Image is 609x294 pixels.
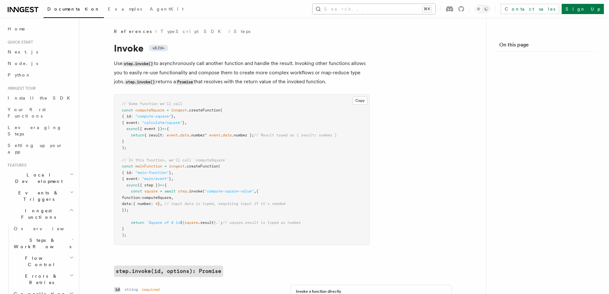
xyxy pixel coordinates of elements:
button: Steps & Workflows [11,234,75,252]
p: Use to asynchronously call another function and handle the result. Invoking other functions allow... [114,59,370,86]
span: data [180,133,189,137]
span: : [138,120,140,125]
span: inngest [169,164,185,168]
span: event [209,133,220,137]
span: => [160,183,164,187]
span: { [256,189,258,193]
a: Leveraging Steps [5,122,75,140]
span: { event [122,176,138,181]
span: computeSquare [135,108,164,112]
a: Examples [104,2,146,17]
h3: Invoke a function directly [296,289,341,294]
button: Toggle dark mode [475,5,490,13]
span: . [178,133,180,137]
a: Overview [11,223,75,234]
span: ; [220,220,223,225]
span: Events & Triggers [5,190,70,202]
code: step.invoke() [123,61,154,67]
span: . [220,133,223,137]
span: = [167,108,169,112]
button: Inngest Functions [5,205,75,223]
span: .` [216,220,220,225]
span: async [126,183,138,187]
span: .number [189,133,205,137]
span: : [162,133,164,137]
span: "compute-square" [135,114,171,118]
a: Sign Up [562,4,604,14]
span: { number [133,201,151,206]
span: // Some function we'll call [122,102,182,106]
a: Node.js [5,58,75,69]
span: Node.js [8,61,38,66]
span: } [182,120,185,125]
a: Contact sales [501,4,559,14]
span: Local Development [5,172,70,184]
code: Promise [176,79,194,85]
span: .result [198,220,214,225]
span: Quick start [5,40,33,45]
span: { [164,183,167,187]
h4: On this page [499,41,596,51]
span: function [122,195,140,200]
span: const [122,108,133,112]
span: // square.result is typed as number [223,220,301,225]
span: "calculate/square" [142,120,182,125]
span: Home [8,26,26,32]
span: return [131,220,144,225]
a: step.invoke(id, options): Promise [114,265,223,277]
span: : [131,114,133,118]
span: References [114,28,152,35]
a: Your first Functions [5,104,75,122]
span: } [171,114,173,118]
span: Leveraging Steps [8,125,62,136]
code: id [114,287,121,292]
span: square [144,189,158,193]
span: Setting up your app [8,143,63,154]
span: = [160,189,162,193]
span: Steps & Workflows [11,237,71,250]
span: mainFunction [135,164,162,168]
span: `Square of 4 is [146,220,180,225]
span: Python [8,72,31,78]
a: Setting up your app [5,140,75,158]
span: "compute-square-value" [205,189,254,193]
span: } [122,226,124,231]
kbd: ⌘K [423,6,431,12]
span: ({ step }) [138,183,160,187]
span: ( [218,164,220,168]
span: 4 [155,201,158,206]
span: } [169,170,171,175]
span: Overview [14,226,80,231]
span: computeSquare [142,195,171,200]
span: const [131,189,142,193]
span: , [254,189,256,193]
button: Events & Triggers [5,187,75,205]
button: Local Development [5,169,75,187]
span: = [164,164,167,168]
span: : [131,201,133,206]
span: { event [122,120,138,125]
span: .invoke [187,189,202,193]
span: Next.js [8,49,38,54]
span: await [164,189,176,193]
span: : [131,170,133,175]
span: } [214,220,216,225]
code: step.invoke() [124,79,156,85]
a: Python [5,69,75,81]
span: event [167,133,178,137]
span: .createFunction [185,164,218,168]
span: ); [122,233,126,237]
span: "main-function" [135,170,169,175]
span: return [131,133,144,137]
span: Flow Control [11,255,69,268]
span: ${ [180,220,185,225]
a: TypeScript SDK [161,28,225,35]
button: Search...⌘K [312,4,435,14]
span: Documentation [47,6,100,12]
span: square [185,220,198,225]
button: Copy [352,96,368,105]
dd: string [124,287,138,292]
span: ( [220,108,223,112]
span: data [122,201,131,206]
span: , [171,170,173,175]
